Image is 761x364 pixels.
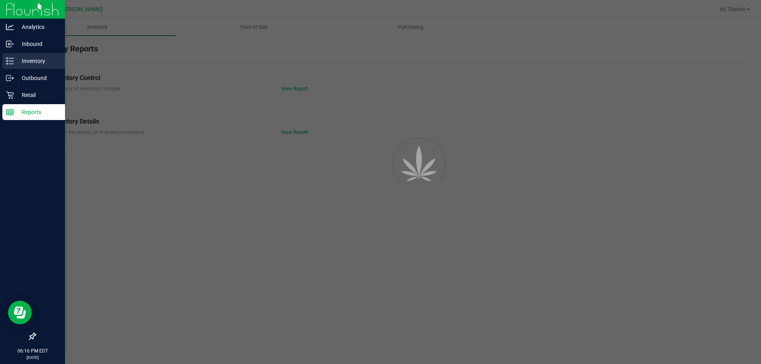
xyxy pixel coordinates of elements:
[14,56,61,66] p: Inventory
[8,301,32,324] iframe: Resource center
[14,39,61,49] p: Inbound
[6,74,14,82] inline-svg: Outbound
[6,23,14,31] inline-svg: Analytics
[6,57,14,65] inline-svg: Inventory
[14,107,61,117] p: Reports
[6,91,14,99] inline-svg: Retail
[6,40,14,48] inline-svg: Inbound
[6,108,14,116] inline-svg: Reports
[4,354,61,360] p: [DATE]
[14,90,61,100] p: Retail
[4,347,61,354] p: 06:16 PM EDT
[14,73,61,83] p: Outbound
[14,22,61,32] p: Analytics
